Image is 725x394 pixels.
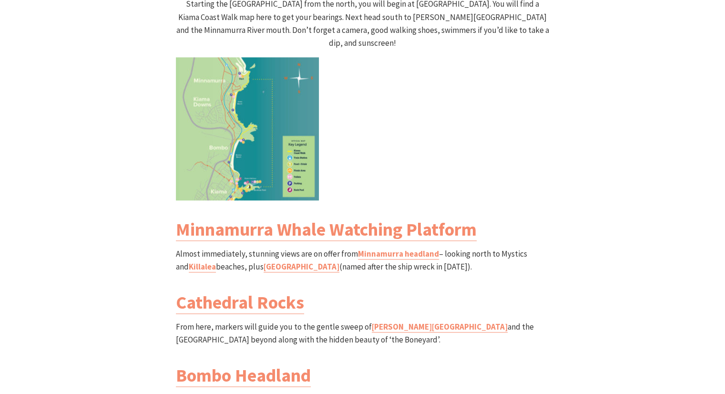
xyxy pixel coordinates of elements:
[358,249,439,259] a: Minnamurra headland
[176,321,550,346] p: From here, markers will guide you to the gentle sweep of and the [GEOGRAPHIC_DATA] beyond along w...
[372,321,508,332] a: [PERSON_NAME][GEOGRAPHIC_DATA]
[264,261,339,272] a: [GEOGRAPHIC_DATA]
[176,248,550,273] p: Almost immediately, stunning views are on offer from – looking north to Mystics and beaches, plus...
[176,364,311,387] a: Bombo Headland
[176,218,477,241] a: Minnamurra Whale Watching Platform
[189,261,216,272] a: Killalea
[176,291,304,314] a: Cathedral Rocks
[176,57,319,200] img: Kiama Coast Walk North Section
